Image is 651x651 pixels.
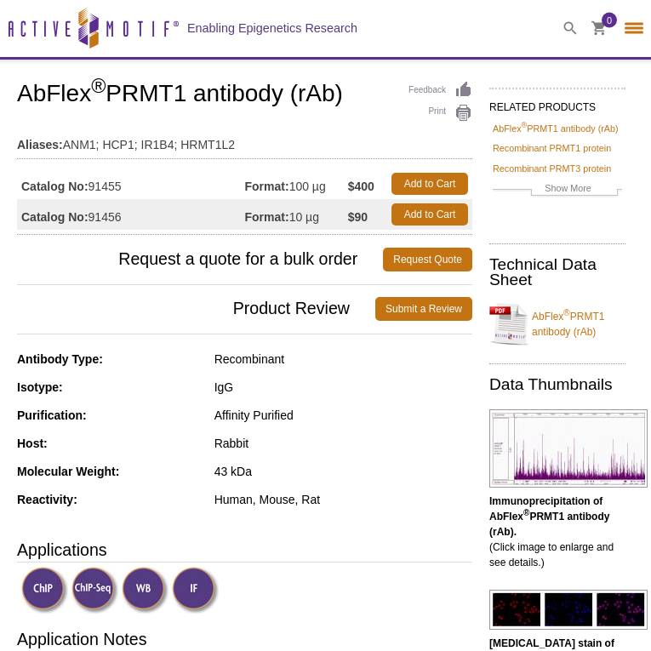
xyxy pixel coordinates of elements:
h1: AbFlex PRMT1 antibody (rAb) [17,81,472,110]
strong: Catalog No: [21,179,89,194]
strong: $90 [348,209,368,225]
strong: $400 [348,179,374,194]
a: AbFlex®PRMT1 antibody (rAb) [493,121,619,136]
img: ChIP-Seq Validated [71,567,118,614]
a: 0 [591,21,607,39]
img: Immunofluorescence Validated [172,567,219,614]
strong: Aliases: [17,137,63,152]
img: Western Blot Validated [122,567,168,614]
div: IgG [214,380,472,395]
img: AbFlex<sup>®</sup> PRMT1 antibody (rAb) tested by immunofluorescence. [489,590,648,630]
td: ANM1; HCP1; IR1B4; HRMT1L2 [17,127,472,154]
strong: Catalog No: [21,209,89,225]
strong: Format: [245,209,289,225]
strong: Format: [245,179,289,194]
strong: Molecular Weight: [17,465,119,478]
div: Recombinant [214,351,472,367]
img: AbFlex<sup>®</sup> PRMT1 antibody (rAb) tested by immunoprecipitation. [489,409,648,488]
a: AbFlex®PRMT1 antibody (rAb) [489,299,625,350]
strong: Host: [17,437,48,450]
a: Add to Cart [391,203,468,226]
b: Immunoprecipitation of AbFlex PRMT1 antibody (rAb). [489,495,609,538]
span: Request a quote for a bulk order [17,248,383,271]
sup: ® [523,508,529,517]
p: (Click image to enlarge and see details.) [489,494,625,570]
h2: Enabling Epigenetics Research [187,20,357,36]
a: Recombinant PRMT1 protein [493,140,611,156]
td: 10 µg [245,199,348,230]
a: Show More [493,180,622,200]
h3: Applications [17,537,472,562]
strong: Purification: [17,408,87,422]
span: 0 [607,13,612,28]
a: Print [408,104,472,123]
div: Affinity Purified [214,408,472,423]
span: Product Review [17,297,375,321]
strong: Reactivity: [17,493,77,506]
sup: ® [563,308,569,317]
h2: Data Thumbnails [489,377,625,392]
div: 43 kDa [214,464,472,479]
a: Request Quote [383,248,472,271]
h2: RELATED PRODUCTS [489,88,625,118]
td: 91455 [17,168,245,199]
a: Feedback [408,81,472,100]
strong: Antibody Type: [17,352,103,366]
td: 100 µg [245,168,348,199]
h2: Technical Data Sheet [489,257,625,288]
td: 91456 [17,199,245,230]
a: Submit a Review [375,297,472,321]
a: Recombinant PRMT3 protein [493,161,611,176]
strong: Isotype: [17,380,63,394]
sup: ® [522,121,528,129]
div: Rabbit [214,436,472,451]
div: Human, Mouse, Rat [214,492,472,507]
a: Add to Cart [391,173,468,195]
sup: ® [91,75,106,97]
img: ChIP Validated [21,567,68,614]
